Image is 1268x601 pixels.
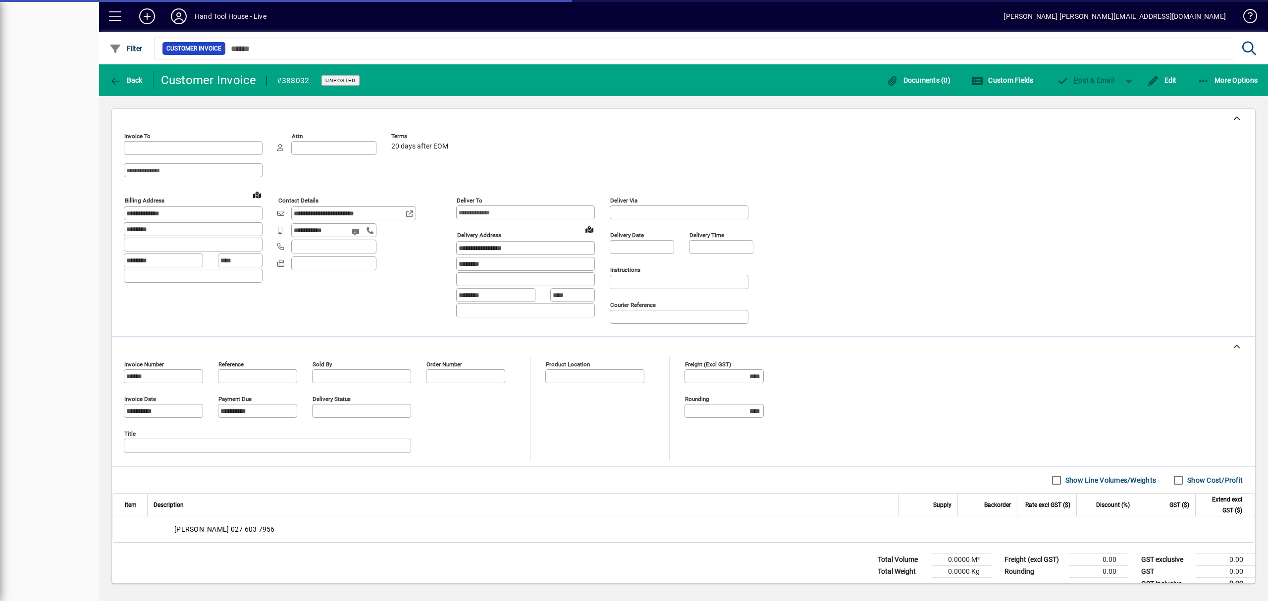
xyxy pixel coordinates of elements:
[457,197,482,204] mat-label: Deliver To
[1074,76,1078,84] span: P
[1196,578,1255,590] td: 0.00
[325,77,356,84] span: Unposted
[1069,554,1128,566] td: 0.00
[610,301,656,308] mat-label: Courier Reference
[107,40,145,57] button: Filter
[1057,76,1114,84] span: ost & Email
[195,8,266,24] div: Hand Tool House - Live
[685,361,731,368] mat-label: Freight (excl GST)
[689,232,724,239] mat-label: Delivery time
[1136,554,1196,566] td: GST exclusive
[1196,554,1255,566] td: 0.00
[546,361,590,368] mat-label: Product location
[161,72,257,88] div: Customer Invoice
[131,7,163,25] button: Add
[971,76,1034,84] span: Custom Fields
[109,45,143,52] span: Filter
[163,7,195,25] button: Profile
[391,143,448,150] span: 20 days after EOM
[345,220,369,244] button: Send SMS
[292,133,303,140] mat-label: Attn
[886,76,951,84] span: Documents (0)
[1000,554,1069,566] td: Freight (excl GST)
[1025,500,1070,510] span: Rate excl GST ($)
[124,133,151,140] mat-label: Invoice To
[277,73,310,89] div: #388032
[125,500,137,510] span: Item
[685,396,709,402] mat-label: Rounding
[426,361,462,368] mat-label: Order number
[873,554,932,566] td: Total Volume
[969,71,1036,89] button: Custom Fields
[873,566,932,578] td: Total Weight
[249,187,265,202] a: View on map
[1202,494,1242,516] span: Extend excl GST ($)
[1063,475,1156,485] label: Show Line Volumes/Weights
[109,76,143,84] span: Back
[984,500,1011,510] span: Backorder
[1136,566,1196,578] td: GST
[610,266,640,273] mat-label: Instructions
[1145,71,1179,89] button: Edit
[1136,578,1196,590] td: GST inclusive
[154,500,184,510] span: Description
[124,430,136,437] mat-label: Title
[1069,566,1128,578] td: 0.00
[1198,76,1258,84] span: More Options
[1185,475,1243,485] label: Show Cost/Profit
[1169,500,1189,510] span: GST ($)
[166,44,221,53] span: Customer Invoice
[313,396,351,402] mat-label: Delivery status
[107,71,145,89] button: Back
[884,71,953,89] button: Documents (0)
[99,71,154,89] app-page-header-button: Back
[581,221,597,237] a: View on map
[932,554,992,566] td: 0.0000 M³
[1004,8,1226,24] div: [PERSON_NAME] [PERSON_NAME][EMAIL_ADDRESS][DOMAIN_NAME]
[112,516,1255,542] div: [PERSON_NAME] 027 603 7956
[1195,71,1261,89] button: More Options
[124,361,164,368] mat-label: Invoice number
[391,133,451,140] span: Terms
[1236,2,1256,34] a: Knowledge Base
[1052,71,1119,89] button: Post & Email
[124,396,156,402] mat-label: Invoice date
[933,500,951,510] span: Supply
[1147,76,1177,84] span: Edit
[218,396,252,402] mat-label: Payment due
[610,232,644,239] mat-label: Delivery date
[313,361,332,368] mat-label: Sold by
[932,566,992,578] td: 0.0000 Kg
[610,197,637,204] mat-label: Deliver via
[1196,566,1255,578] td: 0.00
[1096,500,1130,510] span: Discount (%)
[218,361,244,368] mat-label: Reference
[1000,566,1069,578] td: Rounding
